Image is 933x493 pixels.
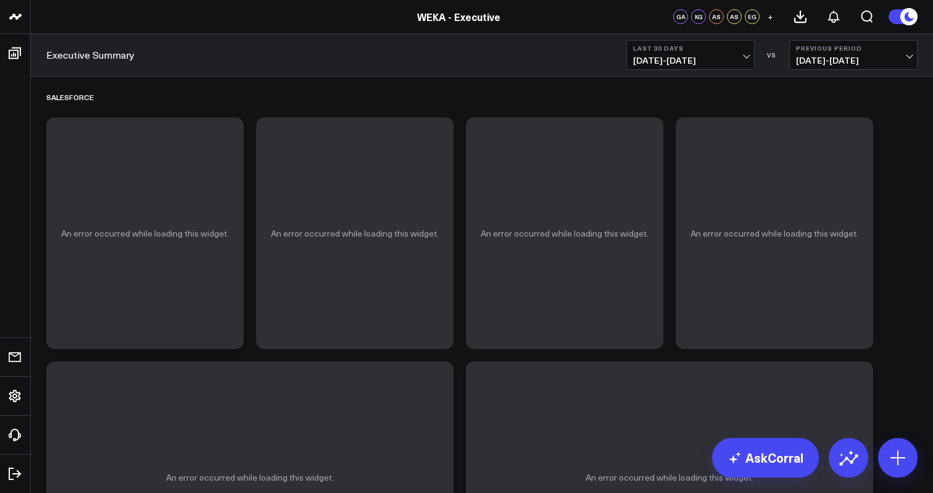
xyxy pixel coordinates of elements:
b: Previous Period [796,44,911,52]
span: [DATE] - [DATE] [796,56,911,65]
div: VS [761,51,783,59]
div: GA [673,9,688,24]
p: An error occurred while loading this widget. [61,229,229,238]
div: AS [709,9,724,24]
button: Last 30 Days[DATE]-[DATE] [626,40,755,70]
div: EG [745,9,760,24]
a: AskCorral [712,438,819,478]
button: + [763,9,777,24]
p: An error occurred while loading this widget. [166,473,334,482]
a: WEKA - Executive [417,10,500,23]
p: An error occurred while loading this widget. [271,229,439,238]
div: KG [691,9,706,24]
p: An error occurred while loading this widget. [690,229,858,238]
div: AS [727,9,742,24]
button: Previous Period[DATE]-[DATE] [789,40,918,70]
span: + [768,12,773,21]
div: Salesforce [46,83,94,111]
b: Last 30 Days [633,44,748,52]
a: Executive Summary [46,48,135,62]
p: An error occurred while loading this widget. [586,473,753,482]
p: An error occurred while loading this widget. [481,229,649,238]
span: [DATE] - [DATE] [633,56,748,65]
